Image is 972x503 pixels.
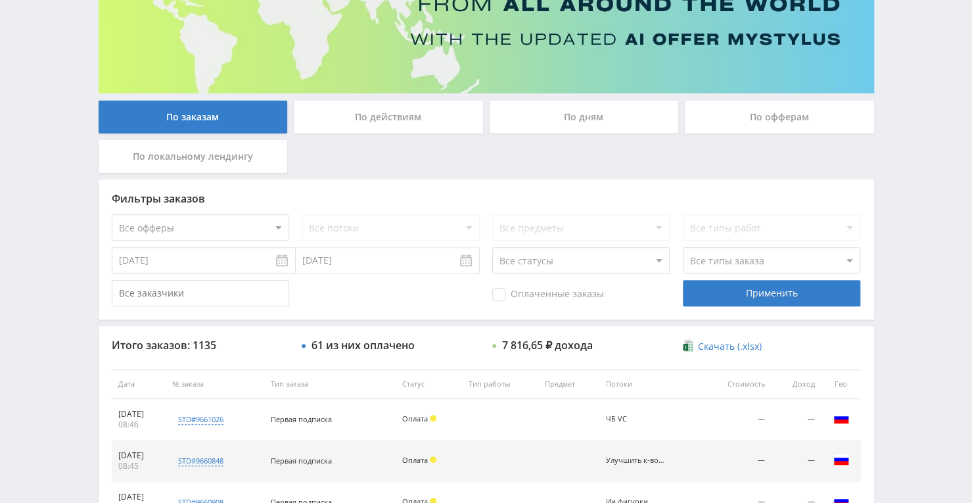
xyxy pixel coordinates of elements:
[430,456,436,463] span: Холд
[772,370,822,399] th: Доход
[822,370,861,399] th: Гео
[683,339,694,352] img: xlsx
[112,193,861,204] div: Фильтры заказов
[99,101,288,133] div: По заказам
[772,399,822,441] td: —
[683,340,762,353] a: Скачать (.xlsx)
[606,415,665,423] div: ЧБ VC
[701,399,772,441] td: —
[294,101,483,133] div: По действиям
[490,101,679,133] div: По дням
[402,414,428,423] span: Оплата
[118,409,160,419] div: [DATE]
[396,370,462,399] th: Статус
[271,456,332,466] span: Первая подписка
[264,370,396,399] th: Тип заказа
[606,456,665,465] div: Улучшить к-во фото VC
[462,370,538,399] th: Тип работы
[178,414,223,425] div: std#9661026
[99,140,288,173] div: По локальному лендингу
[492,288,604,301] span: Оплаченные заказы
[772,441,822,482] td: —
[112,370,166,399] th: Дата
[430,415,436,421] span: Холд
[701,370,772,399] th: Стоимость
[402,455,428,465] span: Оплата
[683,280,860,306] div: Применить
[698,341,762,352] span: Скачать (.xlsx)
[118,419,160,430] div: 08:46
[833,452,849,467] img: rus.png
[118,492,160,502] div: [DATE]
[112,339,289,351] div: Итого заказов: 1135
[178,456,223,466] div: std#9660848
[833,410,849,426] img: rus.png
[271,414,332,424] span: Первая подписка
[538,370,599,399] th: Предмет
[599,370,701,399] th: Потоки
[118,461,160,471] div: 08:45
[701,441,772,482] td: —
[166,370,264,399] th: № заказа
[685,101,874,133] div: По офферам
[112,280,289,306] input: Все заказчики
[312,339,415,351] div: 61 из них оплачено
[118,450,160,461] div: [DATE]
[502,339,593,351] div: 7 816,65 ₽ дохода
